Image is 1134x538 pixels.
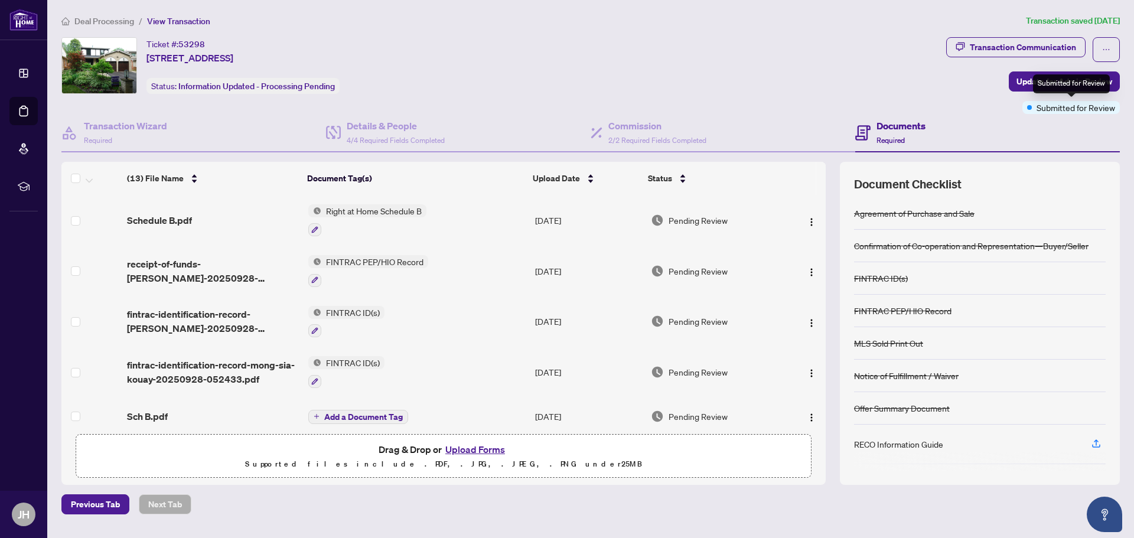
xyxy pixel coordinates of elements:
div: Transaction Communication [970,38,1076,57]
img: Status Icon [308,204,321,217]
img: Logo [807,268,816,277]
button: Logo [802,312,821,331]
span: FINTRAC ID(s) [321,306,384,319]
li: / [139,14,142,28]
button: Update for Admin Review [1009,71,1120,92]
span: plus [314,413,320,419]
button: Previous Tab [61,494,129,514]
td: [DATE] [530,246,646,296]
img: Document Status [651,366,664,379]
span: Schedule B.pdf [127,213,192,227]
img: Logo [807,318,816,328]
img: Document Status [651,214,664,227]
span: 53298 [178,39,205,50]
button: Add a Document Tag [308,409,408,424]
span: Add a Document Tag [324,413,403,421]
img: Status Icon [308,306,321,319]
span: 4/4 Required Fields Completed [347,136,445,145]
h4: Commission [608,119,706,133]
div: Offer Summary Document [854,402,950,415]
article: Transaction saved [DATE] [1026,14,1120,28]
span: Pending Review [669,265,728,278]
span: 2/2 Required Fields Completed [608,136,706,145]
img: Document Status [651,315,664,328]
img: Logo [807,413,816,422]
div: MLS Sold Print Out [854,337,923,350]
div: Agreement of Purchase and Sale [854,207,975,220]
span: Required [84,136,112,145]
td: [DATE] [530,296,646,347]
img: Document Status [651,265,664,278]
img: Logo [807,217,816,227]
div: Status: [146,78,340,94]
button: Status IconFINTRAC PEP/HIO Record [308,255,428,287]
span: Update for Admin Review [1016,72,1112,91]
button: Logo [802,262,821,281]
button: Status IconFINTRAC ID(s) [308,306,384,338]
button: Status IconFINTRAC ID(s) [308,356,384,388]
button: Logo [802,363,821,382]
h4: Transaction Wizard [84,119,167,133]
div: Ticket #: [146,37,205,51]
img: Status Icon [308,356,321,369]
span: FINTRAC PEP/HIO Record [321,255,428,268]
span: Right at Home Schedule B [321,204,426,217]
span: Sch B.pdf [127,409,168,423]
p: Supported files include .PDF, .JPG, .JPEG, .PNG under 25 MB [83,457,804,471]
div: Submitted for Review [1033,74,1110,93]
th: Upload Date [528,162,643,195]
span: Deal Processing [74,16,134,27]
span: ellipsis [1102,45,1110,54]
span: (13) File Name [127,172,184,185]
div: Confirmation of Co-operation and Representation—Buyer/Seller [854,239,1089,252]
span: JH [18,506,30,523]
span: receipt-of-funds-[PERSON_NAME]-20250928-051852.pdf [127,257,299,285]
button: Logo [802,407,821,426]
span: Information Updated - Processing Pending [178,81,335,92]
button: Next Tab [139,494,191,514]
span: fintrac-identification-record-[PERSON_NAME]-20250928-052358.pdf [127,307,299,335]
span: Drag & Drop or [379,442,509,457]
button: Transaction Communication [946,37,1086,57]
button: Add a Document Tag [308,410,408,424]
h4: Details & People [347,119,445,133]
button: Logo [802,211,821,230]
button: Open asap [1087,497,1122,532]
span: fintrac-identification-record-mong-sia-kouay-20250928-052433.pdf [127,358,299,386]
span: Pending Review [669,214,728,227]
td: [DATE] [530,347,646,397]
span: Status [648,172,672,185]
img: logo [9,9,38,31]
span: Upload Date [533,172,580,185]
img: Logo [807,369,816,378]
img: Status Icon [308,255,321,268]
button: Upload Forms [442,442,509,457]
div: FINTRAC ID(s) [854,272,908,285]
th: Document Tag(s) [302,162,528,195]
span: Drag & Drop orUpload FormsSupported files include .PDF, .JPG, .JPEG, .PNG under25MB [76,435,811,478]
span: FINTRAC ID(s) [321,356,384,369]
th: (13) File Name [122,162,303,195]
span: Previous Tab [71,495,120,514]
td: [DATE] [530,195,646,246]
td: [DATE] [530,397,646,435]
span: [STREET_ADDRESS] [146,51,233,65]
img: Document Status [651,410,664,423]
span: Pending Review [669,410,728,423]
div: Notice of Fulfillment / Waiver [854,369,959,382]
h4: Documents [876,119,926,133]
img: IMG-N12288378_1.jpg [62,38,136,93]
span: View Transaction [147,16,210,27]
span: Document Checklist [854,176,962,193]
span: Pending Review [669,315,728,328]
span: Required [876,136,905,145]
span: home [61,17,70,25]
span: Pending Review [669,366,728,379]
div: RECO Information Guide [854,438,943,451]
div: FINTRAC PEP/HIO Record [854,304,951,317]
span: Submitted for Review [1037,101,1115,114]
button: Status IconRight at Home Schedule B [308,204,426,236]
th: Status [643,162,783,195]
